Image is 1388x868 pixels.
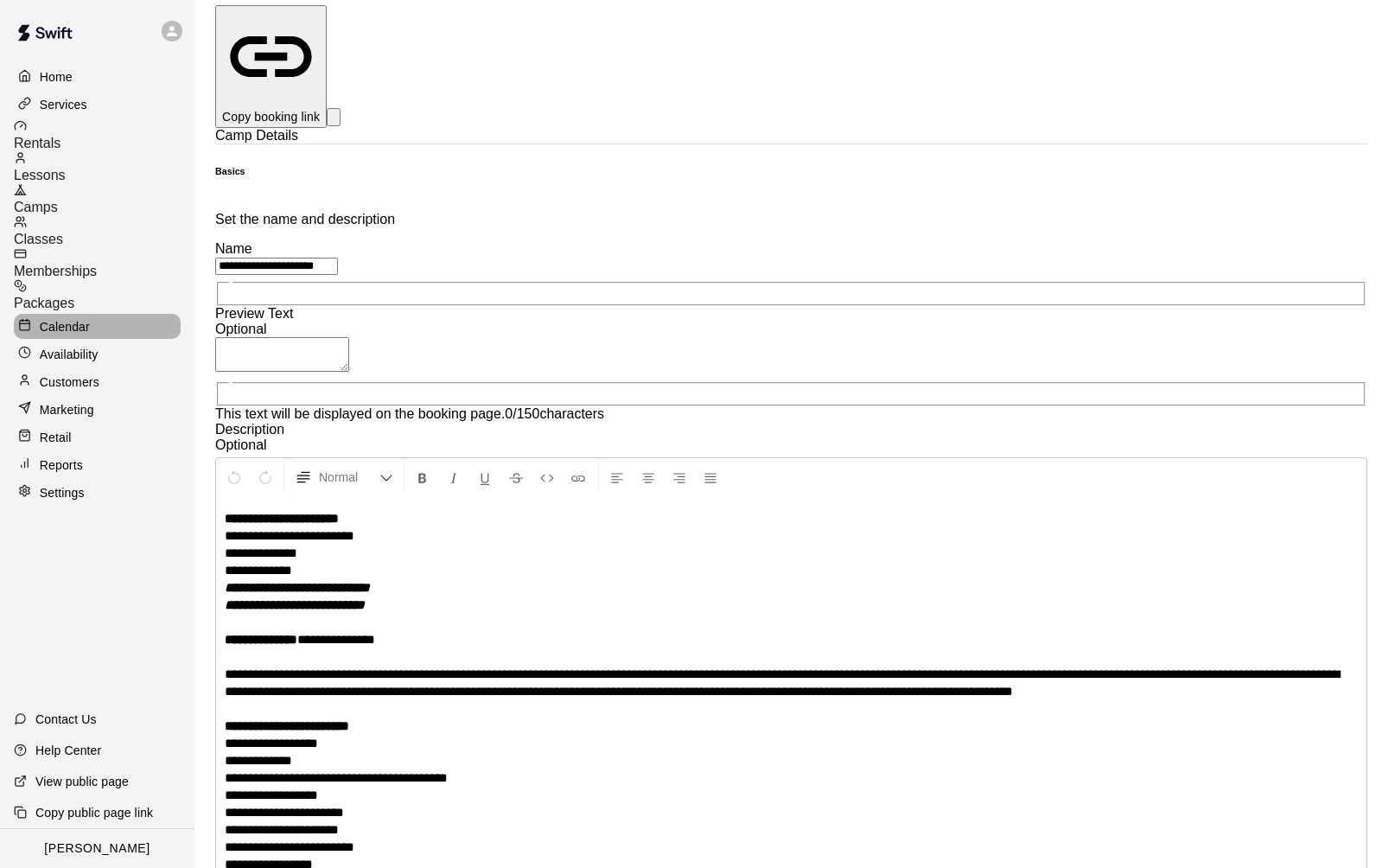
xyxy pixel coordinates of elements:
button: Left Align [602,462,632,493]
p: Retail [40,429,72,446]
span: Classes [14,232,63,246]
p: Copy public page link [35,804,153,821]
a: Marketing [14,397,181,423]
span: This text will be displayed on the booking page. [215,406,505,421]
p: Reports [40,456,83,474]
a: Memberships [14,247,194,279]
p: Copy booking link [222,108,320,125]
p: View public page [35,773,129,790]
a: Reports [14,452,181,478]
a: Classes [14,215,194,247]
p: Contact Us [35,711,97,728]
p: Set the name and description [215,212,1367,227]
a: Availability [14,341,181,367]
a: Lessons [14,151,194,183]
span: Rentals [14,136,60,150]
a: Services [14,92,181,118]
p: Services [40,96,87,113]
div: split button [215,5,1367,128]
span: Memberships [14,264,97,278]
p: [PERSON_NAME] [44,839,150,858]
p: Settings [40,484,85,501]
label: Description [215,422,284,437]
a: Customers [14,369,181,395]
a: Camps [14,183,194,215]
a: Calendar [14,314,181,340]
p: Availability [40,346,99,363]
p: Customers [40,373,99,391]
span: Lessons [14,168,66,182]
p: Calendar [40,318,90,335]
button: Redo [251,462,280,493]
button: Insert Link [563,462,593,493]
button: Format Bold [408,462,437,493]
span: 0 / 150 characters [505,406,604,421]
a: Rentals [14,119,194,151]
a: Retail [14,424,181,450]
button: Copy booking link [215,5,327,128]
h6: Basics [215,166,245,176]
a: Home [14,64,181,90]
button: Undo [220,462,249,493]
label: Name [215,241,252,256]
button: Format Italics [439,462,468,493]
span: Packages [14,296,74,310]
p: Help Center [35,742,101,759]
button: Formatting Options [288,462,400,493]
span: Camps [14,200,58,214]
button: Format Strikethrough [501,462,531,493]
span: Optional [215,437,267,452]
button: Format Underline [470,462,500,493]
button: Center Align [634,462,663,493]
span: Camp Details [215,128,298,143]
button: Insert Code [532,462,562,493]
span: Optional [215,322,267,336]
a: Settings [14,480,181,506]
button: select merge strategy [327,108,341,126]
label: Preview Text [215,306,293,321]
p: Marketing [40,401,94,418]
button: Justify Align [696,462,725,493]
a: Packages [14,279,194,311]
p: Home [40,68,73,86]
button: Right Align [665,462,694,493]
span: Normal [319,469,379,486]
